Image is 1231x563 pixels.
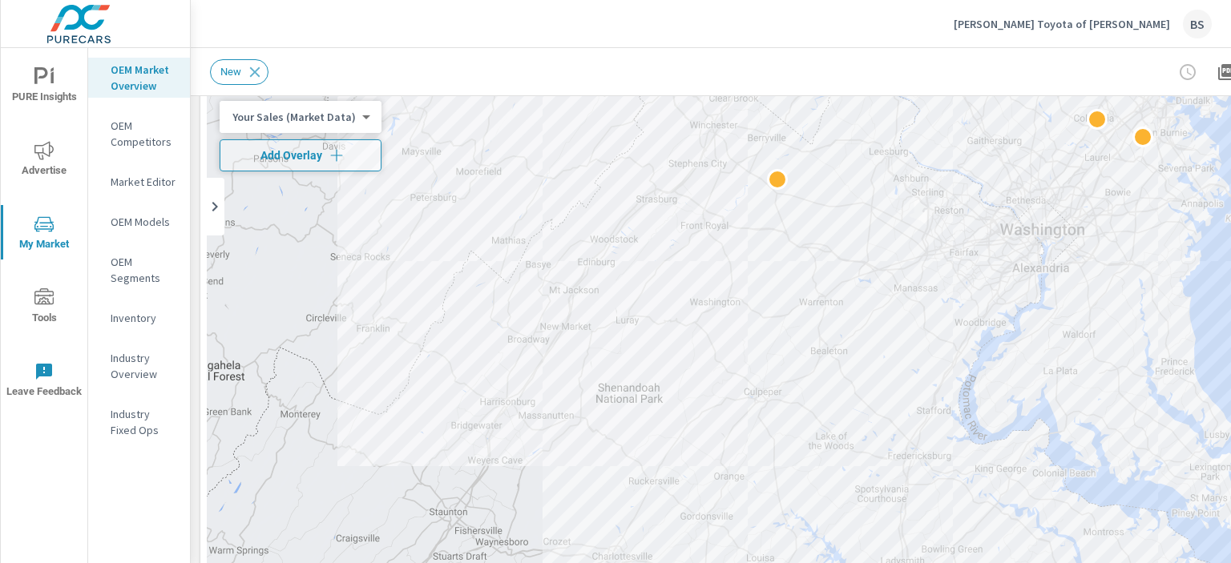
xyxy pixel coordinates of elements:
[232,110,356,124] p: Your Sales (Market Data)
[6,215,83,254] span: My Market
[111,254,177,286] p: OEM Segments
[111,310,177,326] p: Inventory
[111,406,177,438] p: Industry Fixed Ops
[111,62,177,94] p: OEM Market Overview
[954,17,1170,31] p: [PERSON_NAME] Toyota of [PERSON_NAME]
[88,346,190,386] div: Industry Overview
[111,350,177,382] p: Industry Overview
[111,174,177,190] p: Market Editor
[1,48,87,416] div: nav menu
[6,362,83,401] span: Leave Feedback
[88,402,190,442] div: Industry Fixed Ops
[88,58,190,98] div: OEM Market Overview
[6,141,83,180] span: Advertise
[88,306,190,330] div: Inventory
[111,214,177,230] p: OEM Models
[1183,10,1212,38] div: BS
[111,118,177,150] p: OEM Competitors
[210,59,268,85] div: New
[227,147,374,163] span: Add Overlay
[6,67,83,107] span: PURE Insights
[88,210,190,234] div: OEM Models
[220,139,381,171] button: Add Overlay
[220,110,369,125] div: Your Sales (Market Data)
[6,288,83,328] span: Tools
[88,114,190,154] div: OEM Competitors
[211,66,251,78] span: New
[88,250,190,290] div: OEM Segments
[88,170,190,194] div: Market Editor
